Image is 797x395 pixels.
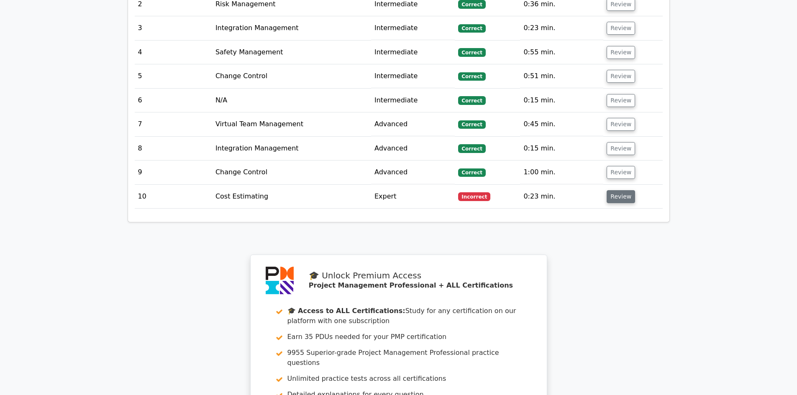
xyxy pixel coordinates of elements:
td: Safety Management [212,41,371,64]
button: Review [607,46,635,59]
td: Intermediate [371,16,455,40]
span: Correct [458,48,485,56]
td: Intermediate [371,64,455,88]
span: Correct [458,168,485,177]
td: 0:23 min. [520,16,603,40]
td: 7 [135,112,212,136]
td: Intermediate [371,89,455,112]
td: N/A [212,89,371,112]
td: 4 [135,41,212,64]
td: 0:55 min. [520,41,603,64]
td: 8 [135,137,212,161]
button: Review [607,22,635,35]
td: 10 [135,185,212,209]
td: Virtual Team Management [212,112,371,136]
td: 0:15 min. [520,137,603,161]
td: 9 [135,161,212,184]
td: Change Control [212,64,371,88]
span: Correct [458,72,485,81]
td: Intermediate [371,41,455,64]
td: Integration Management [212,137,371,161]
button: Review [607,94,635,107]
td: Advanced [371,137,455,161]
span: Correct [458,144,485,153]
span: Incorrect [458,192,490,201]
td: 3 [135,16,212,40]
button: Review [607,70,635,83]
td: 5 [135,64,212,88]
td: 0:45 min. [520,112,603,136]
button: Review [607,190,635,203]
span: Correct [458,120,485,129]
td: 6 [135,89,212,112]
button: Review [607,166,635,179]
td: Integration Management [212,16,371,40]
td: Cost Estimating [212,185,371,209]
td: 1:00 min. [520,161,603,184]
span: Correct [458,24,485,33]
button: Review [607,118,635,131]
td: Expert [371,185,455,209]
td: 0:51 min. [520,64,603,88]
td: Advanced [371,161,455,184]
td: Advanced [371,112,455,136]
td: 0:15 min. [520,89,603,112]
td: 0:23 min. [520,185,603,209]
span: Correct [458,96,485,104]
td: Change Control [212,161,371,184]
button: Review [607,142,635,155]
